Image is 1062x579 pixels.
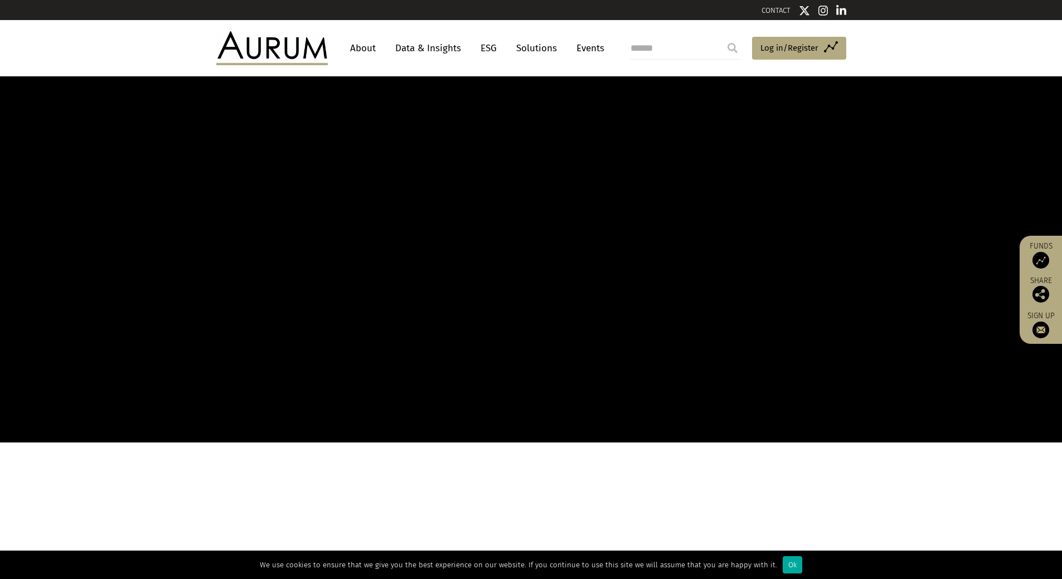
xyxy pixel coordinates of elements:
img: Linkedin icon [836,5,846,16]
img: Sign up to our newsletter [1032,322,1049,338]
div: Share [1025,277,1056,303]
a: CONTACT [762,6,791,14]
img: Share this post [1032,286,1049,303]
a: Sign up [1025,311,1056,338]
a: Log in/Register [752,37,846,60]
a: ESG [475,38,502,59]
div: Ok [783,556,802,573]
a: Events [571,38,604,59]
input: Submit [721,37,744,59]
span: Log in/Register [760,41,818,55]
img: Instagram icon [818,5,828,16]
img: Access Funds [1032,252,1049,269]
a: Solutions [511,38,562,59]
a: About [345,38,381,59]
img: Twitter icon [799,5,810,16]
a: Data & Insights [390,38,467,59]
a: Funds [1025,241,1056,269]
img: Aurum [216,31,328,65]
